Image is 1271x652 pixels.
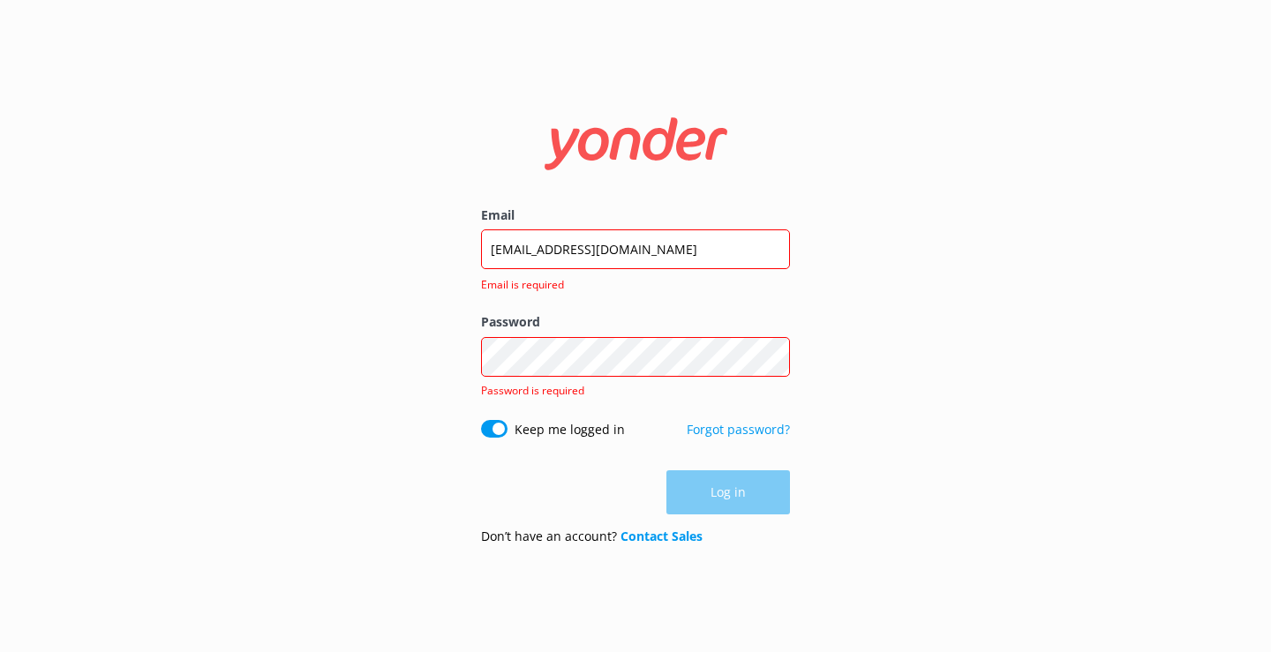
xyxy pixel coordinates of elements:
[687,421,790,438] a: Forgot password?
[481,276,779,293] span: Email is required
[481,206,790,225] label: Email
[481,312,790,332] label: Password
[481,383,584,398] span: Password is required
[515,420,625,439] label: Keep me logged in
[481,527,703,546] p: Don’t have an account?
[755,339,790,374] button: Show password
[481,229,790,269] input: user@emailaddress.com
[620,528,703,544] a: Contact Sales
